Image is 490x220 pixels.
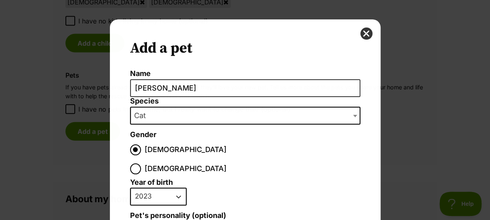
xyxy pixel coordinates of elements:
[130,40,360,57] h2: Add a pet
[130,97,360,106] label: Species
[360,27,372,40] button: close
[130,131,156,139] label: Gender
[130,212,360,220] label: Pet's personality (optional)
[131,110,154,121] span: Cat
[130,107,360,125] span: Cat
[130,70,360,78] label: Name
[145,163,227,174] span: [DEMOGRAPHIC_DATA]
[130,178,173,187] label: Year of birth
[145,144,227,155] span: [DEMOGRAPHIC_DATA]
